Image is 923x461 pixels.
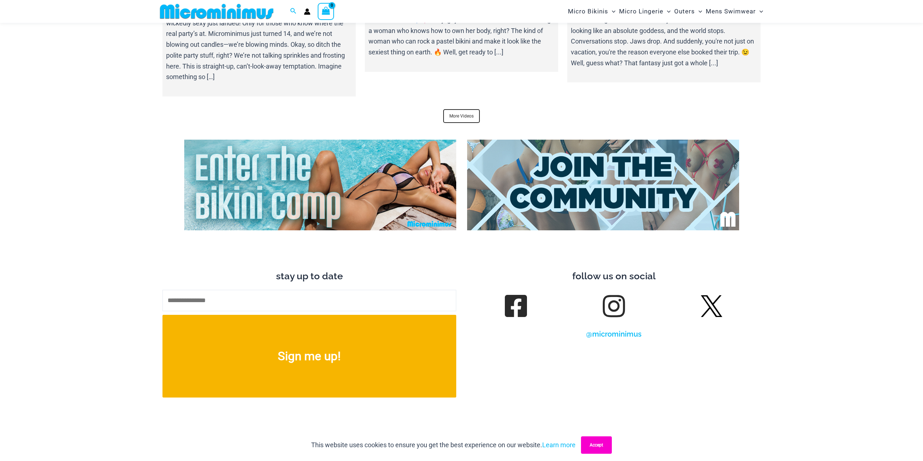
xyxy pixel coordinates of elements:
[542,441,576,449] a: Learn more
[290,7,297,16] a: Search icon link
[756,2,763,21] span: Menu Toggle
[443,109,480,123] a: More Videos
[608,2,615,21] span: Menu Toggle
[586,330,642,338] a: @microminimus
[568,2,608,21] span: Micro Bikinis
[674,2,695,21] span: Outers
[672,2,704,21] a: OutersMenu ToggleMenu Toggle
[617,2,672,21] a: Micro LingerieMenu ToggleMenu Toggle
[311,440,576,450] p: This website uses cookies to ensure you get the best experience on our website.
[467,270,761,283] h3: follow us on social
[619,2,663,21] span: Micro Lingerie
[318,3,334,20] a: View Shopping Cart, empty
[304,8,310,15] a: Account icon link
[162,270,456,283] h3: stay up to date
[184,140,456,230] img: Enter Bikini Comp
[566,2,617,21] a: Micro BikinisMenu ToggleMenu Toggle
[603,296,624,316] a: Follow us on Instagram
[506,296,526,316] a: follow us on Facebook
[162,315,456,398] button: Sign me up!
[704,2,765,21] a: Mens SwimwearMenu ToggleMenu Toggle
[157,3,276,20] img: MM SHOP LOGO FLAT
[581,436,612,454] button: Accept
[706,2,756,21] span: Mens Swimwear
[663,2,671,21] span: Menu Toggle
[701,295,722,317] img: Twitter X Logo 42562
[695,2,702,21] span: Menu Toggle
[565,1,766,22] nav: Site Navigation
[467,140,739,230] img: Join Community 2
